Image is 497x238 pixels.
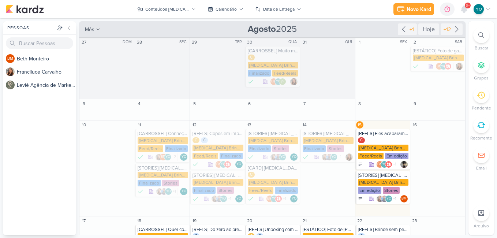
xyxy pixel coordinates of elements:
div: 3 [80,100,87,107]
img: Guilherme Savio [216,195,223,202]
div: TER [235,39,244,45]
span: 2025 [248,23,297,35]
div: Responsável: Yasmin Oliveira [180,188,187,195]
div: 17 [80,217,87,224]
div: [MEDICAL_DATA] Brindes PF [138,137,188,144]
img: Franciluce Carvalho [270,153,277,161]
div: Beth Monteiro [400,195,408,202]
div: Colaboradores: Franciluce Carvalho, Guilherme Savio, Yasmin Oliveira, Allegra Plásticos e Brindes... [376,195,398,202]
div: Beth Monteiro [160,153,167,161]
div: Beth Monteiro [270,78,277,85]
p: BM [267,197,272,201]
div: [MEDICAL_DATA] Brindes PF [413,55,464,61]
p: YO [331,155,336,159]
div: Colaboradores: Franciluce Carvalho, Beth Monteiro, Yasmin Oliveira, Allegra Plásticos e Brindes P... [155,153,178,161]
div: Em edição [358,187,381,194]
div: [STORIES] Allegra Brindes [248,131,299,137]
p: Buscar [475,45,488,51]
div: 12 [191,121,198,129]
div: Yasmin Oliveira [180,153,187,161]
div: [MEDICAL_DATA] Brindes PF [248,137,299,144]
img: Allegra Plásticos e Brindes Personalizados [385,161,392,168]
div: Feed/Reels [193,153,218,159]
div: Colaboradores: Beth Monteiro, Yasmin Oliveira, Allegra Plásticos e Brindes Personalizados [436,63,453,70]
div: Responsável: Beth Monteiro [400,195,408,202]
div: [MEDICAL_DATA] Brindes PF [248,62,299,68]
span: +1 [392,196,396,202]
p: BM [161,155,166,159]
div: Yasmin Oliveira [290,195,298,202]
div: B e t h M o n t e i r o [17,55,76,63]
div: [CARROSSEL] Quer comprar na Allegra, mas não sabe como? [138,227,188,233]
div: Finalizado [248,153,254,161]
p: YO [182,190,186,193]
div: Yasmin Oliveira [381,161,388,168]
p: Pendente [472,105,491,111]
p: YO [476,6,482,12]
div: Yasmin Oliveira [164,153,171,161]
div: C [248,172,255,178]
div: Yasmin Oliveira [235,195,243,202]
p: YO [236,163,241,166]
img: Allegra Plásticos e Brindes Personalizados [224,161,231,168]
div: [REELS] Eles acabaram de chegar e já são sucesso! [358,131,409,137]
p: YO [221,163,225,166]
div: 7 [301,100,308,107]
p: Grupos [474,75,489,81]
p: YO [386,197,391,201]
div: Novo Kard [407,5,431,13]
span: mês [85,26,94,33]
div: Responsável: Yasmin Oliveira [235,195,243,202]
img: Franciluce Carvalho [6,67,15,76]
button: Novo Kard [393,3,434,15]
div: 28 [136,38,143,46]
div: L e v i ê A g ê n c i a d e M a r k e t i n g D i g i t a l [17,81,76,89]
div: F r a n c i l u c e C a r v a l h o [17,68,76,76]
div: Beth Monteiro [215,161,223,168]
div: Beth Monteiro [6,54,15,63]
div: 22 [356,217,363,224]
div: Finalizado [138,153,143,161]
div: Yasmin Oliveira [165,188,172,195]
p: BM [437,65,442,68]
div: Yasmin Oliveira [220,195,227,202]
div: Yasmin Oliveira [440,63,447,70]
div: C [193,137,199,143]
div: 13 [246,121,253,129]
div: QUA [288,39,299,45]
p: YO [292,155,296,159]
div: 23 [411,217,418,224]
div: QUI [345,39,354,45]
div: 4 [136,100,143,107]
div: Yasmin Oliveira [279,153,286,161]
div: Hoje [418,23,439,35]
div: 14 [301,121,308,129]
p: YO [441,65,446,68]
div: 29 [191,38,198,46]
div: Yasmin Oliveira [270,195,278,202]
div: C [248,55,255,60]
p: BM [401,197,407,201]
span: +1 [337,154,341,160]
div: DOM [123,39,134,45]
span: +1 [172,189,176,194]
div: Finalizado [303,153,309,161]
div: 2 [411,38,418,46]
img: Franciluce Carvalho [290,78,298,85]
div: [STORIES] Allegra Brindes [138,165,188,171]
div: 15 [356,121,363,129]
div: Beth Monteiro [266,195,273,202]
div: Finalizado [138,180,161,186]
p: YO [382,163,387,166]
p: YO [166,190,171,193]
img: kardz.app [6,5,44,14]
div: 30 [246,38,253,46]
div: Finalizado [220,153,243,159]
p: Recorrente [470,135,492,141]
div: Finalizado [138,188,143,195]
div: [REELS] Brinde sem personalização x brinde com personalização [358,227,409,233]
div: [REELS] Do zero ao presente [193,227,243,233]
div: [STORIES] Allegra Brindes [193,172,243,178]
div: [REELS] Copos em impressão 360° [193,131,243,137]
div: [CARROSSEL] Conheça os principais tipos de personalização que oferecemos [138,131,188,137]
